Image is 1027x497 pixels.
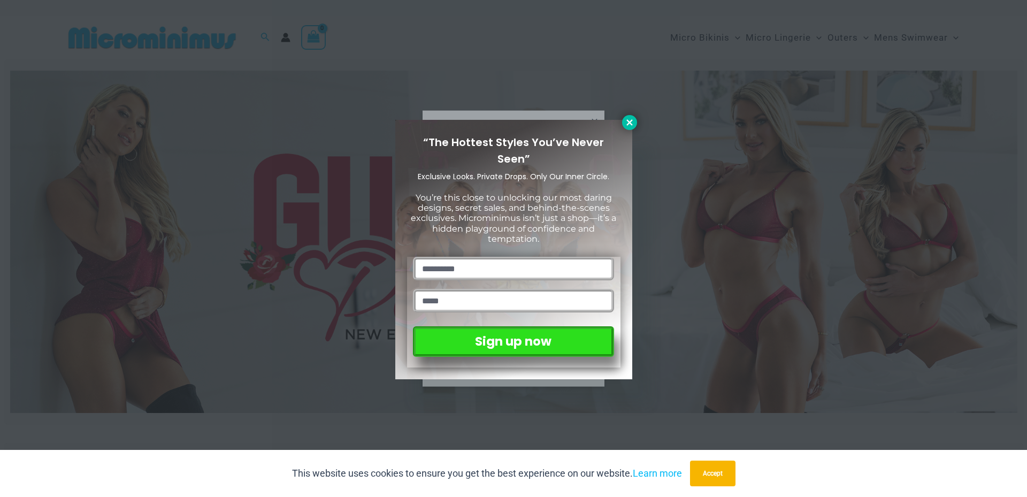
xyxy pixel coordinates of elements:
p: This website uses cookies to ensure you get the best experience on our website. [292,465,682,481]
button: Close [622,115,637,130]
span: You’re this close to unlocking our most daring designs, secret sales, and behind-the-scenes exclu... [411,193,616,244]
span: Exclusive Looks. Private Drops. Only Our Inner Circle. [418,171,609,182]
button: Accept [690,461,735,486]
button: Sign up now [413,326,614,357]
span: “The Hottest Styles You’ve Never Seen” [423,135,604,166]
a: Learn more [633,468,682,479]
